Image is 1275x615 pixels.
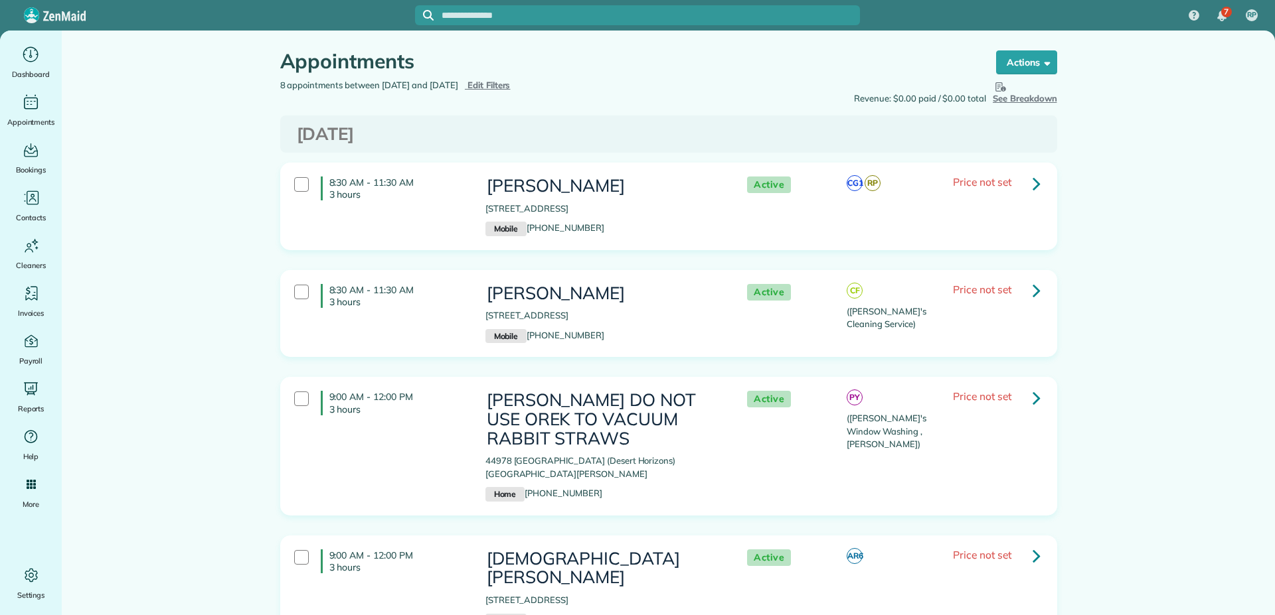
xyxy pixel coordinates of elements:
[16,259,46,272] span: Cleaners
[485,329,527,344] small: Mobile
[485,594,721,607] p: [STREET_ADDRESS]
[465,80,511,90] a: Edit Filters
[23,498,39,511] span: More
[953,389,1011,403] span: Price not set
[485,330,604,340] a: Mobile[PHONE_NUMBER]
[1208,1,1236,31] div: 7 unread notifications
[485,549,721,587] h3: [DEMOGRAPHIC_DATA][PERSON_NAME]
[847,389,863,405] span: PY
[467,80,511,90] span: Edit Filters
[485,454,721,480] p: 44978 [GEOGRAPHIC_DATA] (Desert Horizons) [GEOGRAPHIC_DATA][PERSON_NAME]
[329,188,466,200] p: 3 hours
[321,176,466,200] h4: 8:30 AM - 11:30 AM
[485,309,721,322] p: [STREET_ADDRESS]
[5,378,56,415] a: Reports
[5,187,56,224] a: Contacts
[485,202,721,216] p: [STREET_ADDRESS]
[485,487,525,502] small: Home
[847,306,926,330] span: ([PERSON_NAME]'s Cleaning Service)
[321,549,466,573] h4: 9:00 AM - 12:00 PM
[5,139,56,176] a: Bookings
[847,283,863,299] span: CF
[485,176,721,196] h3: [PERSON_NAME]
[953,548,1011,561] span: Price not set
[485,222,527,236] small: Mobile
[329,296,466,308] p: 3 hours
[297,125,1041,144] h3: [DATE]
[415,10,434,21] button: Focus search
[485,284,721,303] h3: [PERSON_NAME]
[5,565,56,602] a: Settings
[5,44,56,81] a: Dashboard
[19,354,43,368] span: Payroll
[5,330,56,368] a: Payroll
[321,284,466,308] h4: 8:30 AM - 11:30 AM
[270,79,669,92] div: 8 appointments between [DATE] and [DATE]
[847,413,926,449] span: ([PERSON_NAME]'s Window Washing , [PERSON_NAME])
[12,68,50,81] span: Dashboard
[1224,7,1229,17] span: 7
[5,283,56,320] a: Invoices
[865,175,881,191] span: RP
[329,561,466,573] p: 3 hours
[996,50,1057,74] button: Actions
[747,549,791,566] span: Active
[854,92,986,105] span: Revenue: $0.00 paid / $0.00 total
[16,163,46,176] span: Bookings
[16,211,46,224] span: Contacts
[747,176,791,193] span: Active
[485,391,721,448] h3: [PERSON_NAME] DO NOT USE OREK TO VACUUM RABBIT STRAWS
[993,79,1057,105] button: See Breakdown
[5,426,56,463] a: Help
[953,175,1011,188] span: Price not set
[847,548,863,564] span: AR6
[423,10,434,21] svg: Focus search
[329,403,466,415] p: 3 hours
[485,222,604,233] a: Mobile[PHONE_NUMBER]
[321,391,466,415] h4: 9:00 AM - 12:00 PM
[847,175,863,191] span: CG1
[953,283,1011,296] span: Price not set
[5,92,56,129] a: Appointments
[747,391,791,407] span: Active
[993,79,1057,103] span: See Breakdown
[17,588,45,602] span: Settings
[23,450,39,463] span: Help
[1247,10,1256,21] span: RP
[747,284,791,301] span: Active
[7,115,55,129] span: Appointments
[18,402,44,415] span: Reports
[485,488,602,498] a: Home[PHONE_NUMBER]
[5,235,56,272] a: Cleaners
[280,50,971,72] h1: Appointments
[18,307,44,320] span: Invoices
